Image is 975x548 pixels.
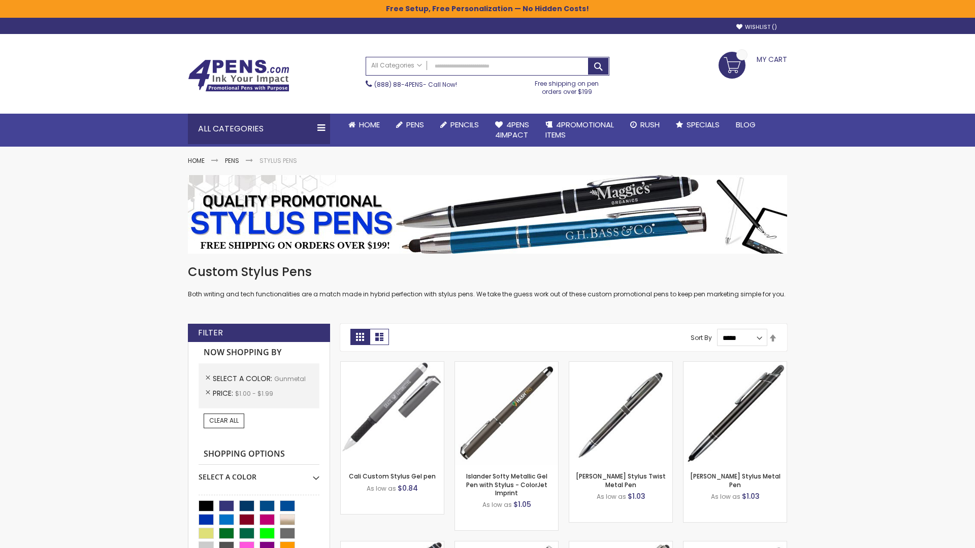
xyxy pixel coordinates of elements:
[742,491,760,501] span: $1.03
[366,57,427,74] a: All Categories
[668,114,728,136] a: Specials
[359,119,380,130] span: Home
[432,114,487,136] a: Pencils
[213,388,235,398] span: Price
[199,465,319,482] div: Select A Color
[371,61,422,70] span: All Categories
[209,416,239,425] span: Clear All
[235,389,273,398] span: $1.00 - $1.99
[576,472,666,489] a: [PERSON_NAME] Stylus Twist Metal Pen
[569,361,672,370] a: Colter Stylus Twist Metal Pen-Gunmetal
[684,362,787,465] img: Olson Stylus Metal Pen-Gunmetal
[736,23,777,31] a: Wishlist
[213,373,274,384] span: Select A Color
[684,361,787,370] a: Olson Stylus Metal Pen-Gunmetal
[687,119,720,130] span: Specials
[199,342,319,363] strong: Now Shopping by
[188,264,787,299] div: Both writing and tech functionalities are a match made in hybrid perfection with stylus pens. We ...
[513,499,531,509] span: $1.05
[367,484,396,493] span: As low as
[274,374,306,383] span: Gunmetal
[455,361,558,370] a: Islander Softy Metallic Gel Pen with Stylus - ColorJet Imprint-Gunmetal
[482,500,512,509] span: As low as
[388,114,432,136] a: Pens
[495,119,529,140] span: 4Pens 4impact
[569,362,672,465] img: Colter Stylus Twist Metal Pen-Gunmetal
[188,59,289,92] img: 4Pens Custom Pens and Promotional Products
[406,119,424,130] span: Pens
[188,114,330,144] div: All Categories
[374,80,423,89] a: (888) 88-4PENS
[450,119,479,130] span: Pencils
[628,491,645,501] span: $1.03
[398,483,418,493] span: $0.84
[340,114,388,136] a: Home
[728,114,764,136] a: Blog
[374,80,457,89] span: - Call Now!
[349,472,436,481] a: Cali Custom Stylus Gel pen
[545,119,614,140] span: 4PROMOTIONAL ITEMS
[188,156,205,165] a: Home
[597,492,626,501] span: As low as
[259,156,297,165] strong: Stylus Pens
[341,361,444,370] a: Cali Custom Stylus Gel pen-Gunmetal
[622,114,668,136] a: Rush
[204,414,244,428] a: Clear All
[525,76,610,96] div: Free shipping on pen orders over $199
[466,472,547,497] a: Islander Softy Metallic Gel Pen with Stylus - ColorJet Imprint
[487,114,537,147] a: 4Pens4impact
[341,362,444,465] img: Cali Custom Stylus Gel pen-Gunmetal
[690,472,781,489] a: [PERSON_NAME] Stylus Metal Pen
[691,333,712,342] label: Sort By
[455,362,558,465] img: Islander Softy Metallic Gel Pen with Stylus - ColorJet Imprint-Gunmetal
[188,264,787,280] h1: Custom Stylus Pens
[711,492,740,501] span: As low as
[198,327,223,338] strong: Filter
[350,329,370,345] strong: Grid
[225,156,239,165] a: Pens
[736,119,756,130] span: Blog
[537,114,622,147] a: 4PROMOTIONALITEMS
[199,443,319,465] strong: Shopping Options
[640,119,660,130] span: Rush
[188,175,787,254] img: Stylus Pens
